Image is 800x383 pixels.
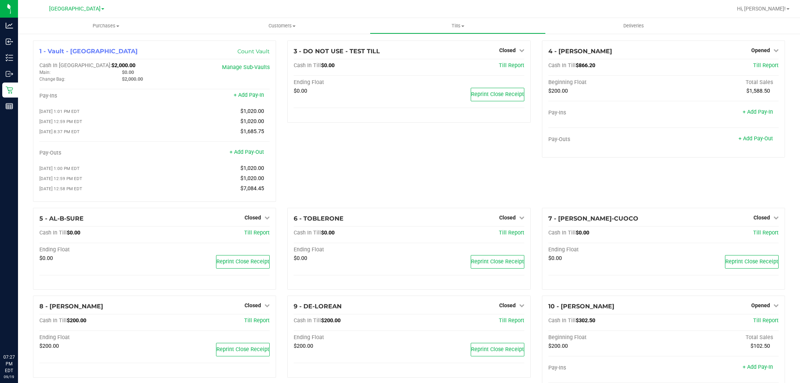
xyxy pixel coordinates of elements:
[39,334,155,341] div: Ending Float
[6,22,13,29] inline-svg: Analytics
[39,215,84,222] span: 5 - AL-B-SURE
[548,230,576,236] span: Cash In Till
[753,230,779,236] span: Till Report
[122,69,134,75] span: $0.00
[3,374,15,380] p: 09/19
[18,23,194,29] span: Purchases
[576,62,595,69] span: $866.20
[499,215,516,221] span: Closed
[240,118,264,125] span: $1,020.00
[753,317,779,324] span: Till Report
[548,334,663,341] div: Beginning Float
[244,317,270,324] a: Till Report
[548,136,663,143] div: Pay-Outs
[49,6,101,12] span: [GEOGRAPHIC_DATA]
[18,18,194,34] a: Purchases
[39,119,82,124] span: [DATE] 12:59 PM EDT
[576,230,589,236] span: $0.00
[8,323,30,345] iframe: Resource center
[240,175,264,182] span: $1,020.00
[499,230,524,236] a: Till Report
[738,135,773,142] a: + Add Pay-Out
[613,23,654,29] span: Deliveries
[194,23,369,29] span: Customers
[548,62,576,69] span: Cash In Till
[111,62,135,69] span: $2,000.00
[321,317,341,324] span: $200.00
[294,215,344,222] span: 6 - TOBLERONE
[216,343,270,356] button: Reprint Close Receipt
[753,62,779,69] span: Till Report
[294,230,321,236] span: Cash In Till
[548,88,568,94] span: $200.00
[499,62,524,69] a: Till Report
[216,346,269,353] span: Reprint Close Receipt
[499,317,524,324] a: Till Report
[471,255,524,269] button: Reprint Close Receipt
[39,77,65,82] span: Change Bag:
[548,110,663,116] div: Pay-Ins
[39,62,111,69] span: Cash In [GEOGRAPHIC_DATA]:
[725,258,778,265] span: Reprint Close Receipt
[6,38,13,45] inline-svg: Inbound
[245,215,261,221] span: Closed
[750,343,770,349] span: $102.50
[663,334,779,341] div: Total Sales
[39,317,67,324] span: Cash In Till
[294,48,380,55] span: 3 - DO NOT USE - TEST TILL
[576,317,595,324] span: $302.50
[548,215,638,222] span: 7 - [PERSON_NAME]-CUOCO
[237,48,270,55] a: Count Vault
[39,246,155,253] div: Ending Float
[216,258,269,265] span: Reprint Close Receipt
[737,6,786,12] span: Hi, [PERSON_NAME]!
[548,246,663,253] div: Ending Float
[743,364,773,370] a: + Add Pay-In
[546,18,722,34] a: Deliveries
[39,70,51,75] span: Main:
[294,343,313,349] span: $200.00
[39,93,155,99] div: Pay-Ins
[321,230,335,236] span: $0.00
[194,18,370,34] a: Customers
[240,128,264,135] span: $1,685.75
[746,88,770,94] span: $1,588.50
[240,165,264,171] span: $1,020.00
[244,230,270,236] span: Till Report
[216,255,270,269] button: Reprint Close Receipt
[548,79,663,86] div: Beginning Float
[294,255,307,261] span: $0.00
[751,47,770,53] span: Opened
[725,255,779,269] button: Reprint Close Receipt
[499,302,516,308] span: Closed
[370,23,545,29] span: Tills
[67,230,80,236] span: $0.00
[234,92,264,98] a: + Add Pay-In
[67,317,86,324] span: $200.00
[548,343,568,349] span: $200.00
[294,317,321,324] span: Cash In Till
[6,54,13,62] inline-svg: Inventory
[751,302,770,308] span: Opened
[39,186,82,191] span: [DATE] 12:58 PM EDT
[122,76,143,82] span: $2,000.00
[321,62,335,69] span: $0.00
[39,255,53,261] span: $0.00
[230,149,264,155] a: + Add Pay-Out
[6,70,13,78] inline-svg: Outbound
[294,246,409,253] div: Ending Float
[39,303,103,310] span: 8 - [PERSON_NAME]
[240,185,264,192] span: $7,084.45
[499,47,516,53] span: Closed
[663,79,779,86] div: Total Sales
[743,109,773,115] a: + Add Pay-In
[471,258,524,265] span: Reprint Close Receipt
[39,230,67,236] span: Cash In Till
[39,343,59,349] span: $200.00
[471,343,524,356] button: Reprint Close Receipt
[240,108,264,114] span: $1,020.00
[6,102,13,110] inline-svg: Reports
[471,346,524,353] span: Reprint Close Receipt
